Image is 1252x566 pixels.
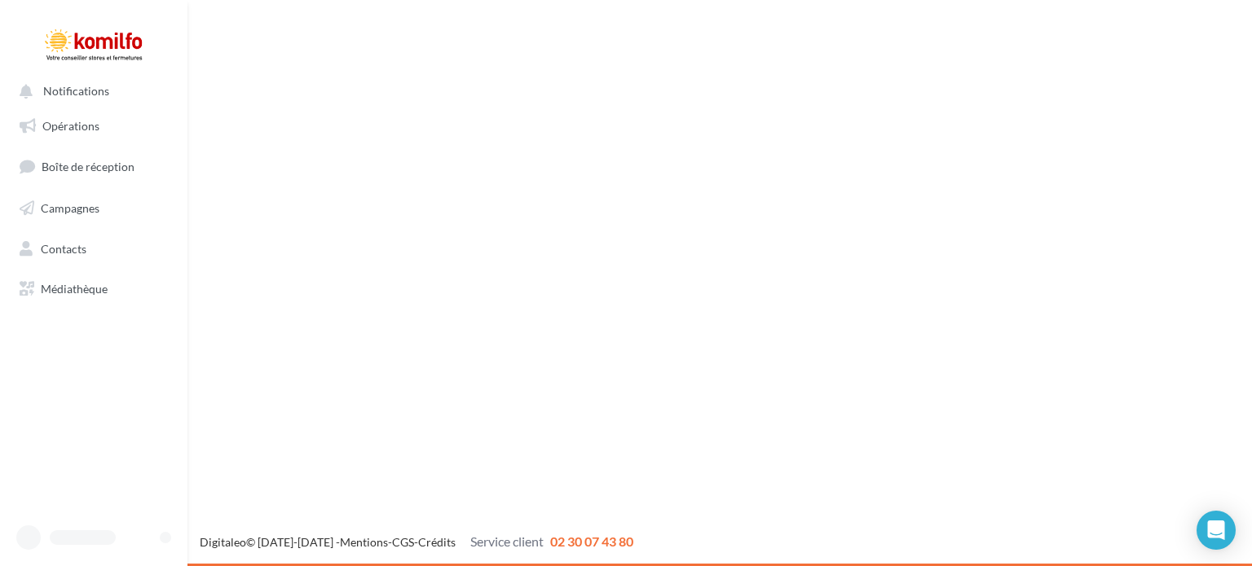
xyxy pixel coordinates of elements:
span: Contacts [41,241,86,255]
span: Médiathèque [41,282,108,296]
a: Digitaleo [200,535,246,549]
a: Boîte de réception [10,149,178,184]
span: Service client [470,533,544,549]
span: © [DATE]-[DATE] - - - [200,535,633,549]
div: Open Intercom Messenger [1197,511,1236,550]
a: Médiathèque [10,272,178,306]
a: Crédits [418,535,456,549]
span: Opérations [42,119,99,133]
span: Campagnes [41,201,99,215]
a: CGS [392,535,414,549]
span: Notifications [43,85,109,99]
a: Contacts [10,232,178,266]
a: Campagnes [10,191,178,226]
span: Boîte de réception [42,160,134,173]
a: Opérations [10,109,178,143]
a: Mentions [340,535,388,549]
span: 02 30 07 43 80 [550,533,633,549]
